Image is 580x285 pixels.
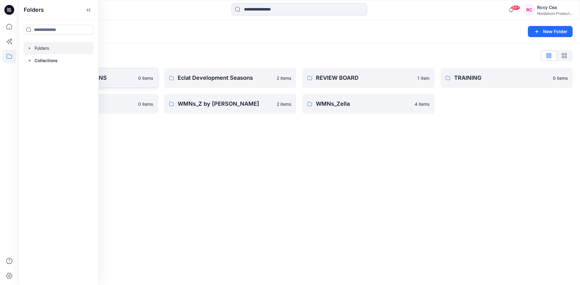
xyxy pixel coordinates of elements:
[302,68,434,88] a: REVIEW BOARD1 item
[417,75,429,81] p: 1 item
[528,26,573,37] button: New Folder
[316,74,414,82] p: REVIEW BOARD
[164,68,296,88] a: Eclat Development Seasons2 items
[138,101,153,107] p: 0 items
[138,75,153,81] p: 0 items
[178,74,273,82] p: Eclat Development Seasons
[553,75,568,81] p: 0 items
[316,100,411,108] p: WMNs_Zella
[441,68,573,88] a: TRAINING0 items
[511,5,520,10] span: 99+
[415,101,429,107] p: 4 items
[277,101,291,107] p: 2 items
[537,11,572,16] div: Nordstrom Product...
[178,100,273,108] p: WMNs_Z by [PERSON_NAME]
[164,94,296,114] a: WMNs_Z by [PERSON_NAME]2 items
[302,94,434,114] a: WMNs_Zella4 items
[277,75,291,81] p: 2 items
[454,74,549,82] p: TRAINING
[524,4,535,15] div: RC
[35,57,58,64] p: Collections
[537,4,572,11] div: Roxy Cea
